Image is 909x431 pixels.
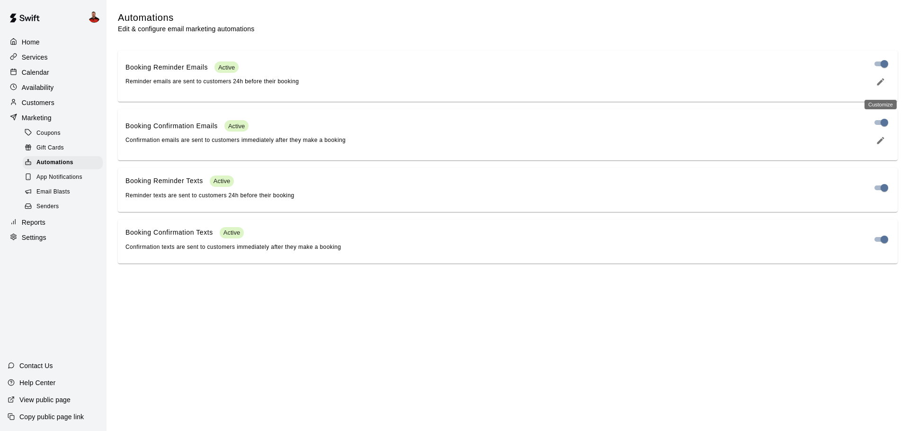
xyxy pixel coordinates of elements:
[22,37,40,47] p: Home
[36,173,82,182] span: App Notifications
[8,230,99,245] a: Settings
[8,35,99,49] a: Home
[125,228,213,237] p: Booking Confirmation Texts
[8,80,99,95] a: Availability
[8,96,99,110] a: Customers
[8,50,99,64] a: Services
[22,113,52,123] p: Marketing
[23,156,107,170] a: Automations
[23,126,107,141] a: Coupons
[23,141,103,155] div: Gift Cards
[214,64,239,71] span: Active
[23,170,107,185] a: App Notifications
[118,24,254,34] p: Edit & configure email marketing automations
[36,187,70,197] span: Email Blasts
[19,361,53,370] p: Contact Us
[87,8,107,26] div: Ryan Nail
[22,218,45,227] p: Reports
[19,378,55,387] p: Help Center
[22,68,49,77] p: Calendar
[22,83,54,92] p: Availability
[89,11,100,23] img: Ryan Nail
[864,100,897,109] div: Customize
[23,185,107,200] a: Email Blasts
[36,143,64,153] span: Gift Cards
[22,233,46,242] p: Settings
[224,123,249,130] span: Active
[220,229,244,236] span: Active
[8,215,99,229] a: Reports
[871,73,890,90] button: edit
[871,132,890,149] button: edit
[118,11,254,24] h5: Automations
[125,78,299,85] span: Reminder emails are sent to customers 24h before their booking
[22,98,54,107] p: Customers
[210,177,234,185] span: Active
[36,202,59,211] span: Senders
[23,185,103,199] div: Email Blasts
[23,156,103,169] div: Automations
[23,141,107,155] a: Gift Cards
[8,65,99,79] a: Calendar
[19,412,84,422] p: Copy public page link
[125,176,203,186] p: Booking Reminder Texts
[23,127,103,140] div: Coupons
[19,395,71,405] p: View public page
[125,137,346,143] span: Confirmation emails are sent to customers immediately after they make a booking
[125,62,208,72] p: Booking Reminder Emails
[8,111,99,125] a: Marketing
[36,129,61,138] span: Coupons
[23,171,103,184] div: App Notifications
[22,53,48,62] p: Services
[125,192,294,199] span: Reminder texts are sent to customers 24h before their booking
[23,200,103,213] div: Senders
[23,200,107,214] a: Senders
[125,121,218,131] p: Booking Confirmation Emails
[36,158,73,167] span: Automations
[125,244,341,250] span: Confirmation texts are sent to customers immediately after they make a booking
